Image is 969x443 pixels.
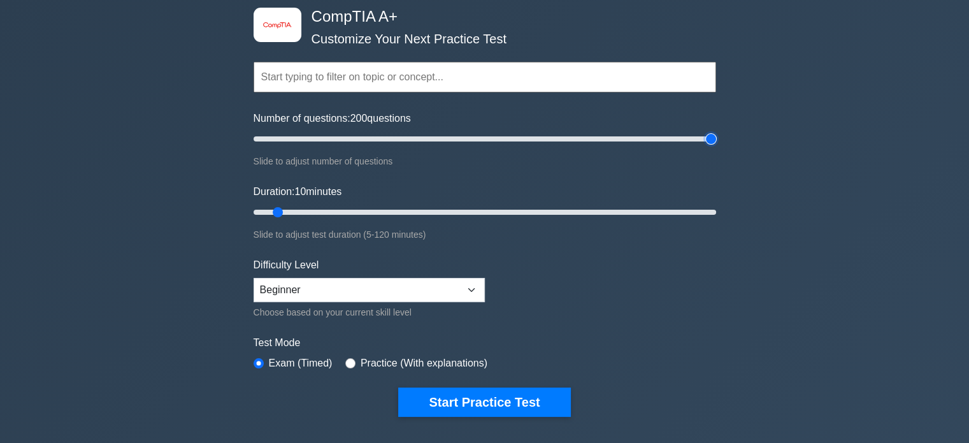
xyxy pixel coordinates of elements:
label: Difficulty Level [254,258,319,273]
label: Exam (Timed) [269,356,333,371]
button: Start Practice Test [398,388,570,417]
label: Number of questions: questions [254,111,411,126]
h4: CompTIA A+ [306,8,654,26]
label: Test Mode [254,335,716,351]
span: 200 [350,113,368,124]
div: Slide to adjust test duration (5-120 minutes) [254,227,716,242]
div: Slide to adjust number of questions [254,154,716,169]
label: Practice (With explanations) [361,356,487,371]
label: Duration: minutes [254,184,342,200]
span: 10 [294,186,306,197]
input: Start typing to filter on topic or concept... [254,62,716,92]
div: Choose based on your current skill level [254,305,485,320]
